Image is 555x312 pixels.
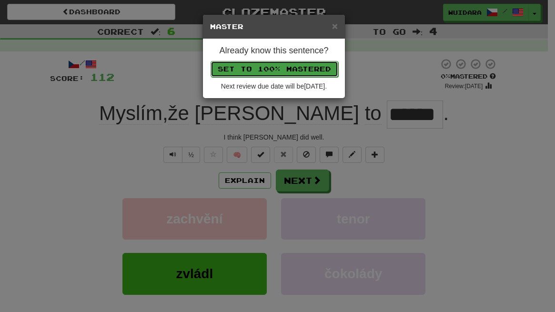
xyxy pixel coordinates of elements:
[332,21,338,31] button: Close
[210,81,338,91] div: Next review due date will be [DATE] .
[332,20,338,31] span: ×
[210,22,338,31] h5: Master
[211,61,338,77] button: Set to 100% Mastered
[210,46,338,56] h4: Already know this sentence?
